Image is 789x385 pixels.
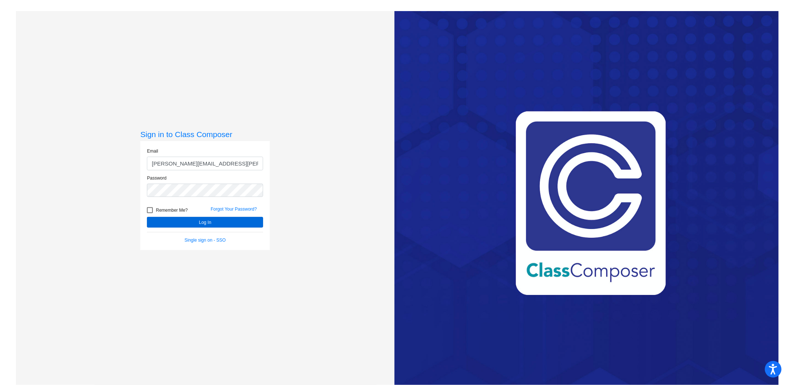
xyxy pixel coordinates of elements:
h3: Sign in to Class Composer [140,130,270,139]
label: Email [147,148,158,154]
a: Forgot Your Password? [211,207,257,212]
label: Password [147,175,167,181]
a: Single sign on - SSO [185,238,226,243]
span: Remember Me? [156,206,188,215]
button: Log In [147,217,263,228]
